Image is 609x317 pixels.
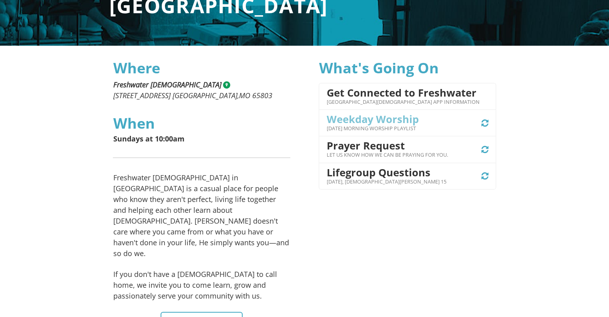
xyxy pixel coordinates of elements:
[113,79,290,101] address: ,
[239,91,250,100] span: MO
[326,98,479,106] p: [GEOGRAPHIC_DATA][DEMOGRAPHIC_DATA] App Information
[326,140,448,151] h4: Prayer Request
[326,166,488,186] a: Lifegroup Questions [DATE], [DEMOGRAPHIC_DATA][PERSON_NAME] 15
[252,91,272,100] span: 65803
[326,113,488,133] a: Weekday Worship [DATE] Morning Worship Playlist
[326,113,418,125] h4: Weekday Worship
[113,60,290,76] h3: Where
[326,125,418,132] p: [DATE] Morning Worship Playlist
[113,80,221,89] span: Freshwater [DEMOGRAPHIC_DATA]
[113,269,290,301] p: If you don't have a [DEMOGRAPHIC_DATA] to call home, we invite you to come learn, grow and passio...
[113,135,290,143] p: Sundays at 10:00am
[326,167,446,178] h4: Lifegroup Questions
[326,87,479,98] h4: Get Connected to Freshwater
[326,178,446,186] p: [DATE], [DEMOGRAPHIC_DATA][PERSON_NAME] 15
[113,115,290,131] h3: When
[326,86,488,107] a: Get Connected to Freshwater [GEOGRAPHIC_DATA][DEMOGRAPHIC_DATA] App Information
[113,91,170,100] span: [STREET_ADDRESS]
[319,60,496,76] h3: What's Going On
[326,139,488,160] a: Prayer Request Let us know how we can be praying for you.
[172,91,237,100] span: [GEOGRAPHIC_DATA]
[113,172,290,259] p: Freshwater [DEMOGRAPHIC_DATA] in [GEOGRAPHIC_DATA] is a casual place for people who know they are...
[326,151,448,159] p: Let us know how we can be praying for you.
